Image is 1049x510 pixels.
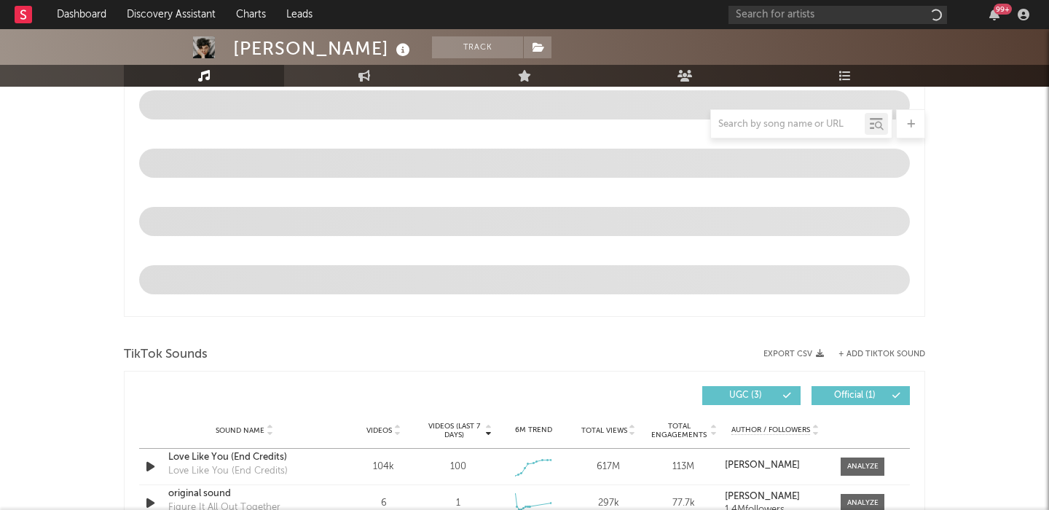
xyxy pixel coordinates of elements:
strong: [PERSON_NAME] [725,460,800,470]
div: 6M Trend [500,425,567,436]
span: UGC ( 3 ) [712,391,779,400]
div: Love Like You (End Credits) [168,464,288,479]
a: [PERSON_NAME] [725,492,826,502]
div: 113M [650,460,718,474]
div: 99 + [994,4,1012,15]
input: Search by song name or URL [711,119,865,130]
span: Total Engagements [650,422,709,439]
button: + Add TikTok Sound [824,350,925,358]
a: Love Like You (End Credits) [168,450,321,465]
div: 100 [450,460,466,474]
div: 104k [350,460,417,474]
span: Sound Name [216,426,264,435]
span: Author / Followers [731,425,810,435]
div: 617M [575,460,643,474]
div: [PERSON_NAME] [233,36,414,60]
button: Official(1) [812,386,910,405]
button: + Add TikTok Sound [838,350,925,358]
button: 99+ [989,9,999,20]
button: Track [432,36,523,58]
span: Videos [366,426,392,435]
span: TikTok Sounds [124,346,208,364]
strong: [PERSON_NAME] [725,492,800,501]
button: Export CSV [763,350,824,358]
span: Total Views [581,426,627,435]
button: UGC(3) [702,386,801,405]
span: Videos (last 7 days) [425,422,484,439]
a: original sound [168,487,321,501]
span: Official ( 1 ) [821,391,888,400]
a: [PERSON_NAME] [725,460,826,471]
input: Search for artists [728,6,947,24]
